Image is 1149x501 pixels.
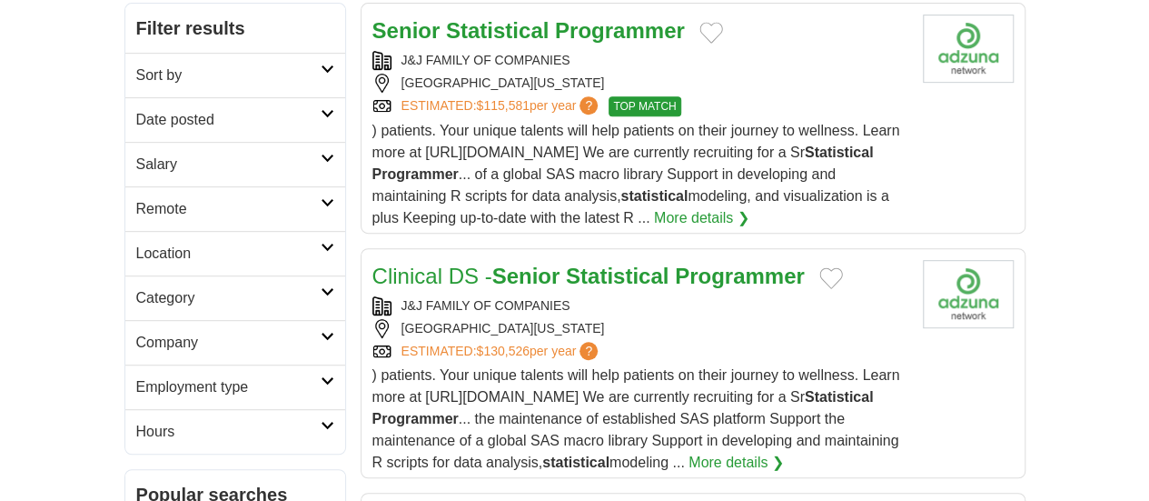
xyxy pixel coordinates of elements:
[136,332,321,354] h2: Company
[372,319,908,338] div: [GEOGRAPHIC_DATA][US_STATE]
[125,365,345,409] a: Employment type
[136,109,321,131] h2: Date posted
[699,22,723,44] button: Add to favorite jobs
[688,452,784,474] a: More details ❯
[136,65,321,86] h2: Sort by
[125,142,345,186] a: Salary
[819,267,843,289] button: Add to favorite jobs
[136,287,321,309] h2: Category
[125,53,345,97] a: Sort by
[372,264,805,288] a: Clinical DS -Senior Statistical Programmer
[372,411,459,426] strong: Programmer
[125,186,345,231] a: Remote
[654,207,749,229] a: More details ❯
[136,421,321,443] h2: Hours
[372,166,459,182] strong: Programmer
[125,231,345,276] a: Location
[136,154,321,175] h2: Salary
[136,198,321,220] h2: Remote
[476,344,529,358] span: $130,526
[372,367,900,470] span: ) patients. Your unique talents will help patients on their journey to wellness. Learn more at [U...
[620,188,688,204] strong: statistical
[372,18,441,43] strong: Senior
[579,342,598,360] span: ?
[446,18,549,43] strong: Statistical
[372,51,908,70] div: J&J FAMILY OF COMPANIES
[555,18,685,43] strong: Programmer
[125,97,345,142] a: Date posted
[805,145,874,160] strong: Statistical
[609,96,680,116] span: TOP MATCH
[136,376,321,398] h2: Employment type
[372,18,685,43] a: Senior Statistical Programmer
[923,260,1014,328] img: Company logo
[579,96,598,115] span: ?
[542,455,609,470] strong: statistical
[125,320,345,365] a: Company
[492,264,560,288] strong: Senior
[125,409,345,454] a: Hours
[566,264,669,288] strong: Statistical
[125,4,345,53] h2: Filter results
[805,389,874,405] strong: Statistical
[136,243,321,265] h2: Location
[125,276,345,320] a: Category
[923,15,1014,83] img: Company logo
[372,123,900,225] span: ) patients. Your unique talents will help patients on their journey to wellness. Learn more at [U...
[476,98,529,113] span: $115,581
[372,296,908,316] div: J&J FAMILY OF COMPANIES
[401,342,602,361] a: ESTIMATED:$130,526per year?
[372,74,908,93] div: [GEOGRAPHIC_DATA][US_STATE]
[401,96,602,116] a: ESTIMATED:$115,581per year?
[675,264,805,288] strong: Programmer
